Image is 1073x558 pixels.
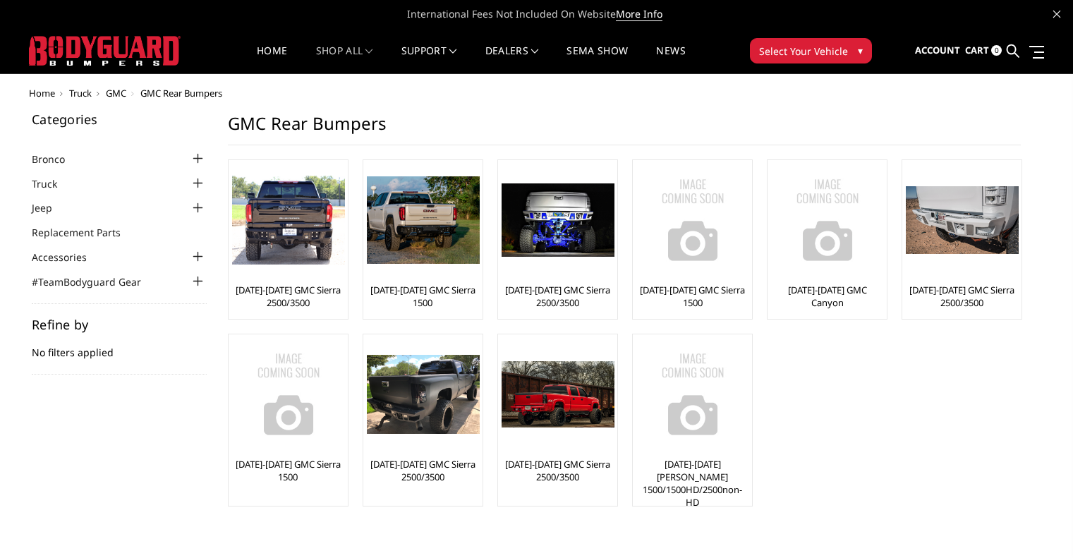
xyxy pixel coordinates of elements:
a: Home [257,46,287,73]
a: Account [915,32,960,70]
h1: GMC Rear Bumpers [228,113,1021,145]
a: #TeamBodyguard Gear [32,274,159,289]
a: Support [401,46,457,73]
a: Jeep [32,200,70,215]
a: shop all [316,46,373,73]
img: No Image [232,338,345,451]
a: [DATE]-[DATE] GMC Sierra 2500/3500 [232,284,344,309]
h5: Categories [32,113,207,126]
a: Truck [69,87,92,99]
a: [DATE]-[DATE] GMC Sierra 2500/3500 [367,458,479,483]
a: No Image [636,164,748,277]
span: Select Your Vehicle [759,44,848,59]
a: [DATE]-[DATE] GMC Sierra 2500/3500 [502,458,614,483]
a: Accessories [32,250,104,265]
img: No Image [636,338,749,451]
img: No Image [771,164,884,277]
a: [DATE]-[DATE] GMC Sierra 2500/3500 [502,284,614,309]
a: Home [29,87,55,99]
a: Dealers [485,46,539,73]
a: [DATE]-[DATE] GMC Sierra 1500 [232,458,344,483]
span: Account [915,44,960,56]
span: 0 [991,45,1002,56]
button: Select Your Vehicle [750,38,872,63]
a: GMC [106,87,126,99]
a: [DATE]-[DATE] GMC Sierra 1500 [636,284,748,309]
a: Truck [32,176,75,191]
a: SEMA Show [566,46,628,73]
img: No Image [636,164,749,277]
a: More Info [616,7,662,21]
img: BODYGUARD BUMPERS [29,36,181,66]
span: Cart [965,44,989,56]
span: GMC Rear Bumpers [140,87,222,99]
a: Bronco [32,152,83,166]
span: ▾ [858,43,863,58]
a: [DATE]-[DATE] GMC Sierra 1500 [367,284,479,309]
a: [DATE]-[DATE] GMC Canyon [771,284,883,309]
a: Replacement Parts [32,225,138,240]
h5: Refine by [32,318,207,331]
a: Cart 0 [965,32,1002,70]
div: No filters applied [32,318,207,375]
a: [DATE]-[DATE] GMC Sierra 2500/3500 [906,284,1018,309]
a: No Image [771,164,883,277]
a: News [656,46,685,73]
a: [DATE]-[DATE] [PERSON_NAME] 1500/1500HD/2500non-HD [636,458,748,509]
a: No Image [636,338,748,451]
a: No Image [232,338,344,451]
